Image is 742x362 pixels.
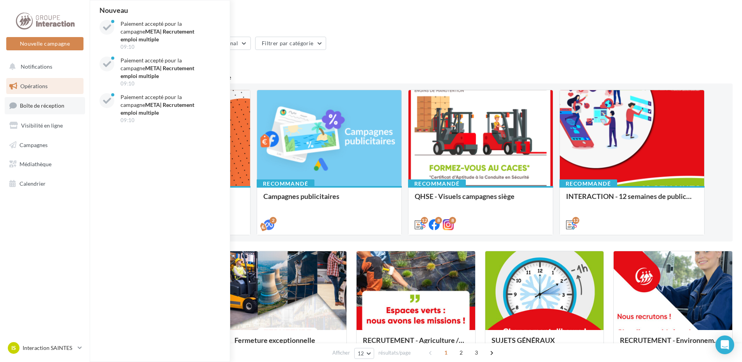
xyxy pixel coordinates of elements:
span: 12 [358,350,364,357]
div: Fermeture exceptionnelle [234,336,341,352]
div: Campagnes publicitaires [263,192,395,208]
div: 2 [270,217,277,224]
div: QHSE - Visuels campagnes siège [415,192,547,208]
div: 12 [572,217,579,224]
span: Boîte de réception [20,102,64,109]
span: Notifications [21,63,52,70]
div: RECRUTEMENT - Environnement [620,336,726,352]
span: Médiathèque [20,161,51,167]
span: Visibilité en ligne [21,122,63,129]
span: 3 [470,346,483,359]
a: Visibilité en ligne [5,117,85,134]
div: Open Intercom Messenger [715,335,734,354]
a: Campagnes [5,137,85,153]
span: Calendrier [20,180,46,187]
span: Opérations [20,83,48,89]
div: RECRUTEMENT - Agriculture / Espaces verts [363,336,469,352]
a: IS Interaction SAINTES [6,341,83,355]
button: Nouvelle campagne [6,37,83,50]
div: SUJETS GÉNÉRAUX [492,336,598,352]
div: Recommandé [408,179,466,188]
div: Opérations marketing [99,12,733,24]
div: Recommandé [559,179,617,188]
div: Recommandé [257,179,314,188]
span: IS [11,344,16,352]
span: Campagnes [20,141,48,148]
a: Opérations [5,78,85,94]
a: Boîte de réception [5,97,85,114]
div: 8 [435,217,442,224]
a: Calendrier [5,176,85,192]
button: Filtrer par catégorie [255,37,326,50]
div: 12 [421,217,428,224]
span: Afficher [332,349,350,357]
span: 2 [455,346,467,359]
div: 8 [449,217,456,224]
span: résultats/page [378,349,411,357]
a: Médiathèque [5,156,85,172]
button: 12 [354,348,374,359]
p: Interaction SAINTES [23,344,75,352]
span: 1 [440,346,452,359]
div: 4 opérations recommandées par votre enseigne [99,74,733,80]
button: Notifications [5,59,82,75]
div: INTERACTION - 12 semaines de publication [566,192,698,208]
